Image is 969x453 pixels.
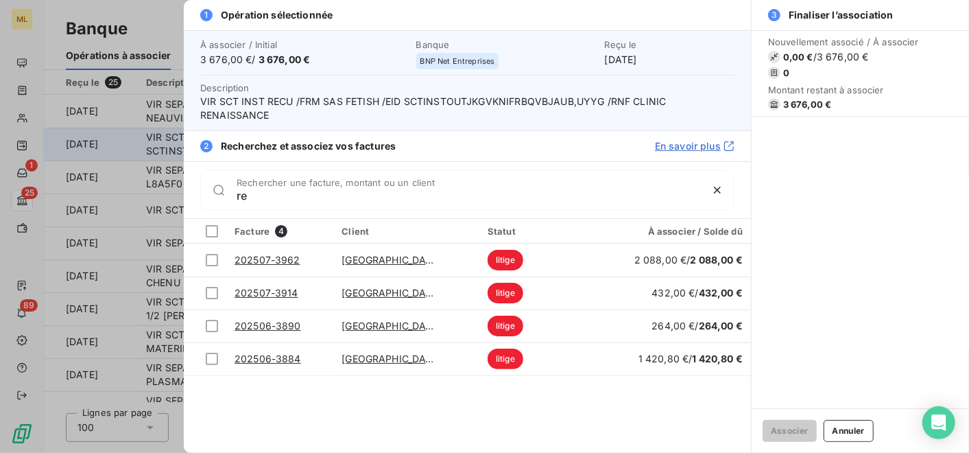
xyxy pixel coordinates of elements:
span: Reçu le [605,39,734,50]
span: / 3 676,00 € [813,50,869,64]
span: Description [200,82,250,93]
span: 4 [275,225,287,237]
div: Open Intercom Messenger [922,406,955,439]
span: 3 676,00 € [259,54,311,65]
a: [GEOGRAPHIC_DATA] [GEOGRAPHIC_DATA] [342,254,544,266]
div: Facture [235,225,325,237]
span: BNP Net Entreprises [420,57,495,65]
a: 202507-3962 [235,254,300,266]
span: Finaliser l’association [789,8,893,22]
button: Annuler [824,420,874,442]
div: À associer / Solde dû [603,226,743,237]
div: Client [342,226,471,237]
span: 3 676,00 € [783,99,832,110]
span: 3 676,00 € / [200,53,408,67]
input: placeholder [237,189,701,202]
span: Opération sélectionnée [221,8,333,22]
span: Banque [416,39,597,50]
a: [GEOGRAPHIC_DATA] [GEOGRAPHIC_DATA] [342,287,544,299]
span: 0,00 € [783,51,813,62]
span: litige [488,316,523,336]
span: litige [488,283,523,303]
span: 2 088,00 € [691,254,743,266]
a: [GEOGRAPHIC_DATA] [GEOGRAPHIC_DATA] [342,353,544,364]
span: 432,00 € / [651,287,743,299]
span: VIR SCT INST RECU /FRM SAS FETISH /EID SCTINSTOUTJKGVKNIFRBQVBJAUB,UYYG /RNF CLINIC RENAISSANCE [200,95,734,122]
span: À associer / Initial [200,39,408,50]
span: 3 [768,9,780,21]
a: En savoir plus [655,139,734,153]
a: [GEOGRAPHIC_DATA] [GEOGRAPHIC_DATA] [342,320,544,332]
div: Statut [488,226,586,237]
span: Recherchez et associez vos factures [221,139,396,153]
span: 2 [200,140,213,152]
span: 264,00 € [699,320,743,332]
div: [DATE] [605,39,734,67]
span: 432,00 € [699,287,743,299]
span: Montant restant à associer [768,84,919,95]
span: Nouvellement associé / À associer [768,36,919,47]
span: 2 088,00 € / [634,254,743,266]
a: 202506-3884 [235,353,301,364]
span: 1 420,80 € [693,353,743,364]
span: 1 420,80 € / [638,353,743,364]
span: 1 [200,9,213,21]
span: litige [488,250,523,270]
span: litige [488,349,523,369]
a: 202506-3890 [235,320,301,332]
span: 0 [783,67,789,78]
a: 202507-3914 [235,287,298,299]
span: 264,00 € / [651,320,743,332]
button: Associer [763,420,817,442]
